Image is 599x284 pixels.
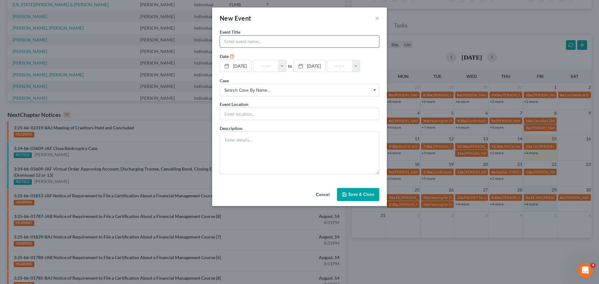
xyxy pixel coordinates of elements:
span: Event Title [220,29,240,35]
label: Case [220,77,229,84]
input: -- : -- [327,60,352,72]
label: Date [220,53,229,60]
button: Save & Close [337,188,379,201]
input: Enter location... [220,108,379,120]
span: Search case by name... [224,87,375,94]
label: Event Location [220,101,248,108]
input: Enter event name... [220,36,379,47]
button: Cancel [311,189,334,201]
iframe: Intercom live chat [578,263,593,278]
span: 4 [591,263,596,268]
label: Description [220,125,242,132]
label: to [288,63,292,69]
button: × [375,14,379,22]
a: [DATE] [294,60,325,72]
span: Select box activate [220,84,379,96]
a: [DATE] [220,60,251,72]
input: -- : -- [253,60,278,72]
span: New Event [220,14,251,22]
